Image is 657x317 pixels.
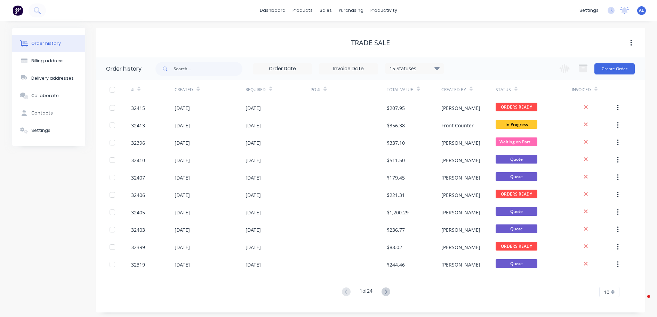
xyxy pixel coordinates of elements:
div: [PERSON_NAME] [441,157,480,164]
button: Settings [12,122,85,139]
div: Created By [441,80,496,99]
div: [PERSON_NAME] [441,191,480,199]
div: Status [496,87,511,93]
div: 32396 [131,139,145,146]
input: Search... [174,62,242,76]
div: sales [316,5,335,16]
div: 32405 [131,209,145,216]
div: $88.02 [387,244,402,251]
div: [PERSON_NAME] [441,209,480,216]
input: Order Date [253,64,312,74]
div: Settings [31,127,50,134]
div: [DATE] [246,261,261,268]
div: [DATE] [246,191,261,199]
button: Contacts [12,104,85,122]
div: $1,200.29 [387,209,409,216]
div: [PERSON_NAME] [441,244,480,251]
iframe: Intercom live chat [633,293,650,310]
div: [DATE] [175,174,190,181]
div: Invoiced [572,80,615,99]
div: Billing address [31,58,64,64]
div: Created [175,80,245,99]
img: Factory [13,5,23,16]
div: Collaborate [31,93,59,99]
div: [DATE] [175,139,190,146]
div: Total Value [387,80,441,99]
div: [DATE] [175,122,190,129]
a: dashboard [256,5,289,16]
span: Quote [496,155,537,164]
div: Invoiced [572,87,591,93]
div: Required [246,87,266,93]
button: Delivery addresses [12,70,85,87]
div: [PERSON_NAME] [441,104,480,112]
button: Create Order [594,63,635,74]
div: Status [496,80,572,99]
div: 32407 [131,174,145,181]
div: Created By [441,87,466,93]
div: $511.50 [387,157,405,164]
div: [DATE] [246,104,261,112]
div: [PERSON_NAME] [441,174,480,181]
div: Order history [31,40,61,47]
div: [PERSON_NAME] [441,139,480,146]
span: ORDERS READY [496,103,537,111]
div: $207.95 [387,104,405,112]
button: Order history [12,35,85,52]
div: [DATE] [246,157,261,164]
div: Contacts [31,110,53,116]
div: [DATE] [175,244,190,251]
div: [DATE] [246,139,261,146]
span: ORDERS READY [496,242,537,251]
span: Quote [496,224,537,233]
div: [DATE] [246,226,261,233]
div: Created [175,87,193,93]
div: # [131,80,175,99]
div: Delivery addresses [31,75,74,81]
div: [DATE] [175,226,190,233]
span: Quote [496,259,537,268]
div: [DATE] [246,209,261,216]
div: [PERSON_NAME] [441,261,480,268]
span: Quote [496,207,537,216]
div: $236.77 [387,226,405,233]
span: Waiting on Part... [496,137,537,146]
div: $356.38 [387,122,405,129]
div: [DATE] [175,191,190,199]
div: settings [576,5,602,16]
div: [DATE] [175,104,190,112]
span: AL [639,7,644,14]
span: Quote [496,172,537,181]
div: 32406 [131,191,145,199]
div: 32415 [131,104,145,112]
input: Invoice Date [319,64,378,74]
div: [DATE] [246,244,261,251]
div: # [131,87,134,93]
div: productivity [367,5,401,16]
div: [DATE] [175,157,190,164]
div: $179.45 [387,174,405,181]
div: Required [246,80,311,99]
div: 32399 [131,244,145,251]
span: 10 [604,288,609,296]
div: 32403 [131,226,145,233]
button: Collaborate [12,87,85,104]
div: [DATE] [175,261,190,268]
div: 32319 [131,261,145,268]
div: [DATE] [246,174,261,181]
div: Total Value [387,87,413,93]
button: Billing address [12,52,85,70]
div: $244.46 [387,261,405,268]
div: PO # [311,80,387,99]
div: $221.31 [387,191,405,199]
div: TRADE SALE [351,39,390,47]
div: [DATE] [175,209,190,216]
div: $337.10 [387,139,405,146]
div: products [289,5,316,16]
div: Order history [106,65,142,73]
div: 1 of 24 [360,287,372,297]
div: 32410 [131,157,145,164]
div: [PERSON_NAME] [441,226,480,233]
div: 15 Statuses [385,65,444,72]
div: purchasing [335,5,367,16]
